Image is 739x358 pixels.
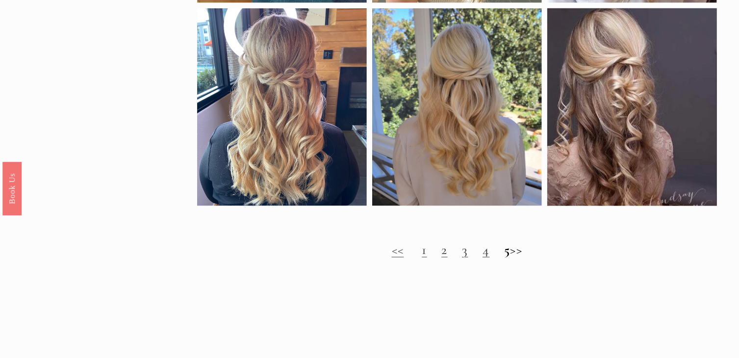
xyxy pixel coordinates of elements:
[197,242,717,257] h2: >>
[504,241,510,258] strong: 5
[462,241,468,258] a: 3
[392,241,404,258] a: <<
[483,241,489,258] a: 4
[2,162,22,215] a: Book Us
[422,241,427,258] a: 1
[441,241,447,258] a: 2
